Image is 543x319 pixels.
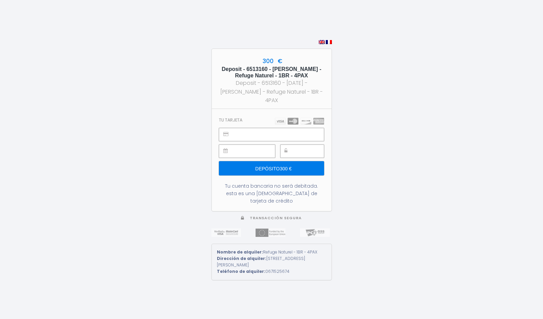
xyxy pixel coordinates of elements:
h5: Deposit - 6513160 - [PERSON_NAME] - Refuge Naturel - 1BR - 4PAX [218,66,325,79]
input: Depósito300 € [219,161,324,175]
span: Transacción segura [250,215,302,221]
iframe: Cadre sécurisé pour la saisie du numéro de carte [234,128,323,141]
div: 0671525674 [217,268,326,275]
div: Deposit - 6513160 - [DATE] - [PERSON_NAME] - Refuge Naturel - 1BR - 4PAX [218,79,325,104]
img: carts.png [275,118,324,125]
strong: Teléfono de alquiler: [217,268,265,274]
iframe: Cadre sécurisé pour la saisie du code de sécurité CVC [296,145,324,157]
div: Tu cuenta bancaria no será debitada. esta es una [DEMOGRAPHIC_DATA] de tarjeta de crédito [219,182,324,205]
h3: Tu tarjeta [219,117,242,123]
strong: Dirección de alquiler: [217,256,266,261]
span: 300 € [261,57,282,65]
div: [STREET_ADDRESS][PERSON_NAME] [217,256,326,268]
strong: Nombre de alquiler: [217,249,263,255]
div: Refuge Naturel - 1BR - 4PAX [217,249,326,256]
img: fr.png [326,40,332,44]
img: en.png [319,40,325,44]
iframe: Cadre sécurisé pour la saisie de la date d'expiration [234,145,275,157]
